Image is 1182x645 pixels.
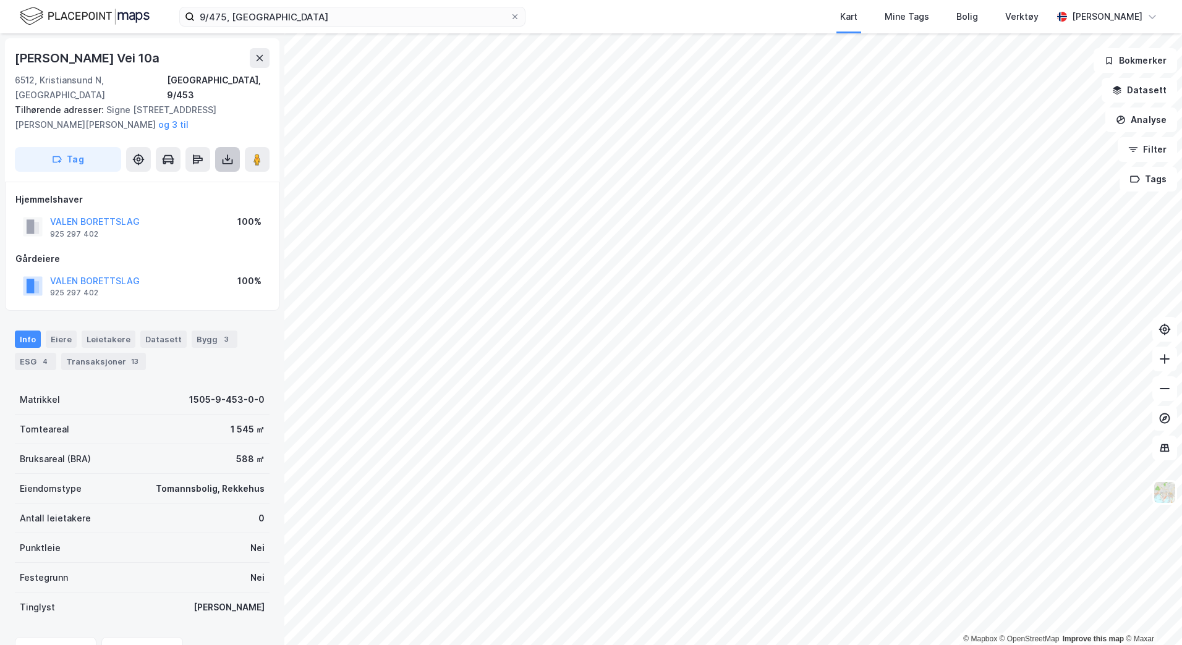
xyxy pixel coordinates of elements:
[15,353,56,370] div: ESG
[258,511,265,526] div: 0
[1063,634,1124,643] a: Improve this map
[50,288,98,298] div: 925 297 402
[1120,586,1182,645] iframe: Chat Widget
[50,229,98,239] div: 925 297 402
[237,214,261,229] div: 100%
[885,9,929,24] div: Mine Tags
[167,73,270,103] div: [GEOGRAPHIC_DATA], 9/453
[20,6,150,27] img: logo.f888ab2527a4732fd821a326f86c7f29.svg
[220,333,232,345] div: 3
[963,634,997,643] a: Mapbox
[20,570,68,585] div: Festegrunn
[129,355,141,368] div: 13
[20,392,60,407] div: Matrikkel
[192,331,237,348] div: Bygg
[82,331,135,348] div: Leietakere
[20,422,69,437] div: Tomteareal
[15,147,121,172] button: Tag
[193,600,265,615] div: [PERSON_NAME]
[1000,634,1060,643] a: OpenStreetMap
[1118,137,1177,162] button: Filter
[20,541,61,555] div: Punktleie
[156,481,265,496] div: Tomannsbolig, Rekkehus
[195,7,510,26] input: Søk på adresse, matrikkel, gårdeiere, leietakere eller personer
[15,73,167,103] div: 6512, Kristiansund N, [GEOGRAPHIC_DATA]
[1102,78,1177,103] button: Datasett
[250,541,265,555] div: Nei
[1005,9,1039,24] div: Verktøy
[1094,48,1177,73] button: Bokmerker
[15,251,269,266] div: Gårdeiere
[140,331,187,348] div: Datasett
[1072,9,1142,24] div: [PERSON_NAME]
[46,331,77,348] div: Eiere
[1153,481,1176,504] img: Z
[20,600,55,615] div: Tinglyst
[1105,107,1177,132] button: Analyse
[15,104,106,115] span: Tilhørende adresser:
[956,9,978,24] div: Bolig
[39,355,51,368] div: 4
[236,452,265,466] div: 588 ㎡
[20,452,91,466] div: Bruksareal (BRA)
[1120,167,1177,192] button: Tags
[20,481,82,496] div: Eiendomstype
[237,274,261,289] div: 100%
[20,511,91,526] div: Antall leietakere
[15,192,269,207] div: Hjemmelshaver
[15,331,41,348] div: Info
[231,422,265,437] div: 1 545 ㎡
[15,103,260,132] div: Signe [STREET_ADDRESS][PERSON_NAME][PERSON_NAME]
[1120,586,1182,645] div: Kontrollprogram for chat
[15,48,162,68] div: [PERSON_NAME] Vei 10a
[189,392,265,407] div: 1505-9-453-0-0
[61,353,146,370] div: Transaksjoner
[250,570,265,585] div: Nei
[840,9,857,24] div: Kart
